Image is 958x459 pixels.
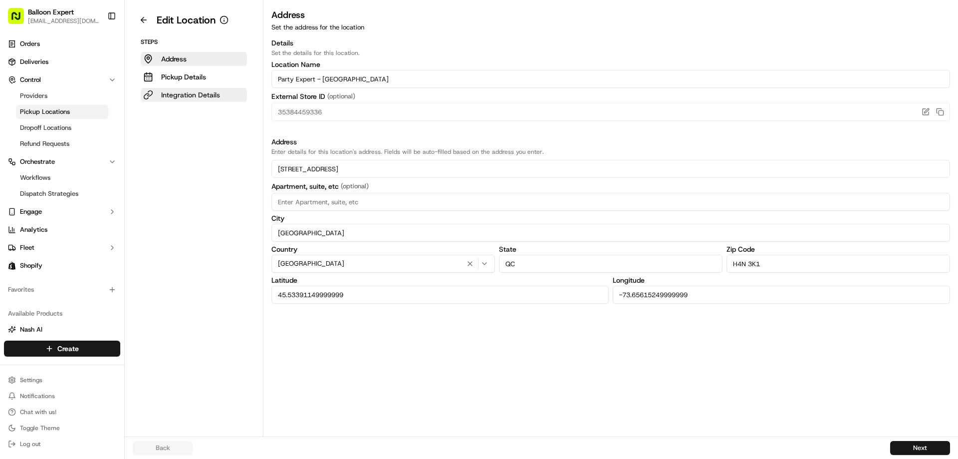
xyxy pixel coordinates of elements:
[271,277,609,284] label: Latitude
[4,341,120,357] button: Create
[10,145,26,161] img: Fotoula Anastasopoulos
[6,219,80,237] a: 📗Knowledge Base
[26,64,180,75] input: Got a question? Start typing here...
[45,95,164,105] div: Start new chat
[4,258,120,274] a: Shopify
[99,248,121,255] span: Pylon
[890,441,950,455] button: Next
[4,154,120,170] button: Orchestrate
[4,54,120,70] a: Deliveries
[20,243,34,252] span: Fleet
[271,70,950,88] input: Location name
[94,223,160,233] span: API Documentation
[161,90,220,100] p: Integration Details
[16,187,108,201] a: Dispatch Strategies
[20,440,40,448] span: Log out
[271,148,950,156] p: Enter details for this location's address. Fields will be auto-filled based on the address you en...
[31,155,81,163] span: [PERSON_NAME]
[4,421,120,435] button: Toggle Theme
[10,10,30,30] img: Nash
[4,72,120,88] button: Control
[20,392,55,400] span: Notifications
[20,39,40,48] span: Orders
[20,91,47,100] span: Providers
[83,182,86,190] span: •
[141,38,247,46] p: Steps
[4,373,120,387] button: Settings
[20,123,71,132] span: Dropoff Locations
[4,322,120,338] button: Nash AI
[45,105,137,113] div: We're available if you need us!
[20,173,50,182] span: Workflows
[20,408,56,416] span: Chat with us!
[726,255,950,273] input: Enter Zip Code
[4,36,120,52] a: Orders
[80,219,164,237] a: 💻API Documentation
[278,259,344,268] span: [GEOGRAPHIC_DATA]
[341,182,369,191] span: (optional)
[16,171,108,185] a: Workflows
[8,262,16,270] img: Shopify logo
[271,224,950,242] input: Enter City
[20,207,42,216] span: Engage
[141,88,247,102] button: Integration Details
[271,215,950,222] label: City
[271,49,950,57] p: Set the details for this location.
[20,139,69,148] span: Refund Requests
[28,17,99,25] button: [EMAIL_ADDRESS][DOMAIN_NAME]
[57,344,79,354] span: Create
[88,155,109,163] span: [DATE]
[4,282,120,298] div: Favorites
[271,23,950,32] p: Set the address for the location
[271,61,950,68] label: Location Name
[10,172,26,188] img: Fotoula Anastasopoulos
[20,325,42,334] span: Nash AI
[84,224,92,232] div: 💻
[20,189,78,198] span: Dispatch Strategies
[20,223,76,233] span: Knowledge Base
[4,389,120,403] button: Notifications
[499,255,722,273] input: Enter State
[4,437,120,451] button: Log out
[271,255,495,273] button: [GEOGRAPHIC_DATA]
[20,261,42,270] span: Shopify
[88,182,109,190] span: [DATE]
[8,325,116,334] a: Nash AI
[16,137,108,151] a: Refund Requests
[16,89,108,103] a: Providers
[499,246,722,253] label: State
[4,306,120,322] div: Available Products
[10,130,67,138] div: Past conversations
[141,70,247,84] button: Pickup Details
[271,92,950,101] label: External Store ID
[4,204,120,220] button: Engage
[613,277,950,284] label: Longitude
[271,38,950,48] h3: Details
[10,95,28,113] img: 1736555255976-a54dd68f-1ca7-489b-9aae-adbdc363a1c4
[726,246,950,253] label: Zip Code
[161,54,187,64] p: Address
[155,128,182,140] button: See all
[70,247,121,255] a: Powered byPylon
[4,405,120,419] button: Chat with us!
[16,105,108,119] a: Pickup Locations
[613,286,950,304] input: Enter Longitude
[4,222,120,238] a: Analytics
[161,72,206,82] p: Pickup Details
[157,13,216,27] h1: Edit Location
[271,160,950,178] input: Enter address
[170,98,182,110] button: Start new chat
[83,155,86,163] span: •
[21,95,39,113] img: 1732323095091-59ea418b-cfe3-43c8-9ae0-d0d06d6fd42c
[271,137,950,147] h3: Address
[271,286,609,304] input: Enter Latitude
[327,92,355,101] span: (optional)
[20,157,55,166] span: Orchestrate
[20,57,48,66] span: Deliveries
[10,40,182,56] p: Welcome 👋
[20,107,70,116] span: Pickup Locations
[28,7,74,17] button: Balloon Expert
[271,103,950,121] input: Enter External Store ID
